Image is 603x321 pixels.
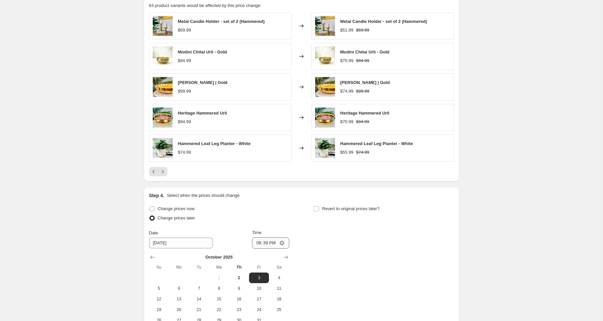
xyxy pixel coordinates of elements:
[178,19,265,24] span: Metal Candle Holder - set of 2 (Hammered)
[178,27,191,34] div: $69.99
[272,307,286,312] span: 25
[356,149,369,156] strike: $74.99
[272,286,286,291] span: 11
[212,265,226,270] span: We
[232,275,246,281] span: 2
[169,294,189,304] button: Monday October 13 2025
[172,286,186,291] span: 6
[178,149,191,156] div: $74.99
[178,88,191,95] div: $99.99
[149,294,169,304] button: Sunday October 12 2025
[149,230,158,235] span: Date
[192,265,206,270] span: Tu
[315,77,335,97] img: Juhi_Urli_21_80x.jpg
[269,283,289,294] button: Saturday October 11 2025
[172,296,186,302] span: 13
[229,304,249,315] button: Thursday October 23 2025
[149,3,262,8] span: 63 product variants would be affected by this price change:
[153,77,173,97] img: Juhi_Urli_21_80x.jpg
[153,16,173,36] img: Hammered_Candle_Holder_19_80x.jpg
[252,230,261,235] span: Time
[189,283,209,294] button: Tuesday October 7 2025
[340,119,354,125] div: $70.99
[315,16,335,36] img: Hammered_Candle_Holder_19_80x.jpg
[281,253,291,262] button: Show next month, November 2025
[340,27,354,34] div: $51.99
[209,262,229,273] th: Wednesday
[158,215,195,220] span: Change prices later
[189,262,209,273] th: Tuesday
[249,262,269,273] th: Friday
[232,307,246,312] span: 23
[229,294,249,304] button: Thursday October 16 2025
[232,286,246,291] span: 9
[189,304,209,315] button: Tuesday October 21 2025
[356,119,369,125] strike: $94.99
[149,262,169,273] th: Sunday
[209,294,229,304] button: Wednesday October 15 2025
[152,265,166,270] span: Su
[169,304,189,315] button: Monday October 20 2025
[269,294,289,304] button: Saturday October 18 2025
[229,283,249,294] button: Thursday October 9 2025
[232,296,246,302] span: 16
[340,49,389,54] span: Modini Chitai Urli - Gold
[252,275,266,281] span: 3
[340,80,390,85] span: [PERSON_NAME] | Gold
[149,238,213,248] input: 10/2/2025
[212,307,226,312] span: 22
[269,262,289,273] th: Saturday
[158,167,167,176] button: Next
[178,111,227,116] span: Heritage Hammered Urli
[269,273,289,283] button: Saturday October 4 2025
[272,296,286,302] span: 18
[269,304,289,315] button: Saturday October 25 2025
[149,304,169,315] button: Sunday October 19 2025
[178,80,228,85] span: [PERSON_NAME] | Gold
[153,46,173,66] img: Anandi_Urli_Gold_5-2_80x.jpg
[209,304,229,315] button: Wednesday October 22 2025
[252,237,289,249] input: 12:00
[212,286,226,291] span: 8
[192,296,206,302] span: 14
[249,283,269,294] button: Friday October 10 2025
[315,46,335,66] img: Anandi_Urli_Gold_5-2_80x.jpg
[249,294,269,304] button: Friday October 17 2025
[172,265,186,270] span: Mo
[340,88,354,95] div: $74.99
[169,262,189,273] th: Monday
[272,275,286,281] span: 4
[340,19,427,24] span: Metal Candle Holder - set of 2 (Hammered)
[178,141,251,146] span: Hammered Leaf Leg Planter - White
[272,265,286,270] span: Sa
[315,138,335,158] img: Hammered_Leg_Planter_-_White_6_80x.jpg
[340,149,354,156] div: $55.99
[172,307,186,312] span: 20
[340,57,354,64] div: $70.99
[149,167,167,176] nav: Pagination
[178,119,191,125] div: $94.99
[249,273,269,283] button: Friday October 3 2025
[232,265,246,270] span: Th
[153,108,173,127] img: Heritage_Urli_7_80x.jpg
[252,307,266,312] span: 24
[340,141,413,146] span: Hammered Leaf Leg Planter - White
[212,275,226,281] span: 1
[315,108,335,127] img: Heritage_Urli_7_80x.jpg
[356,27,369,34] strike: $69.99
[212,296,226,302] span: 15
[209,283,229,294] button: Wednesday October 8 2025
[169,283,189,294] button: Monday October 6 2025
[356,88,369,95] strike: $99.99
[252,265,266,270] span: Fr
[148,253,157,262] button: Show previous month, September 2025
[152,286,166,291] span: 5
[178,57,191,64] div: $94.99
[192,307,206,312] span: 21
[152,307,166,312] span: 19
[149,192,164,199] h2: Step 4.
[152,296,166,302] span: 12
[149,283,169,294] button: Sunday October 5 2025
[189,294,209,304] button: Tuesday October 14 2025
[158,206,195,211] span: Change prices now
